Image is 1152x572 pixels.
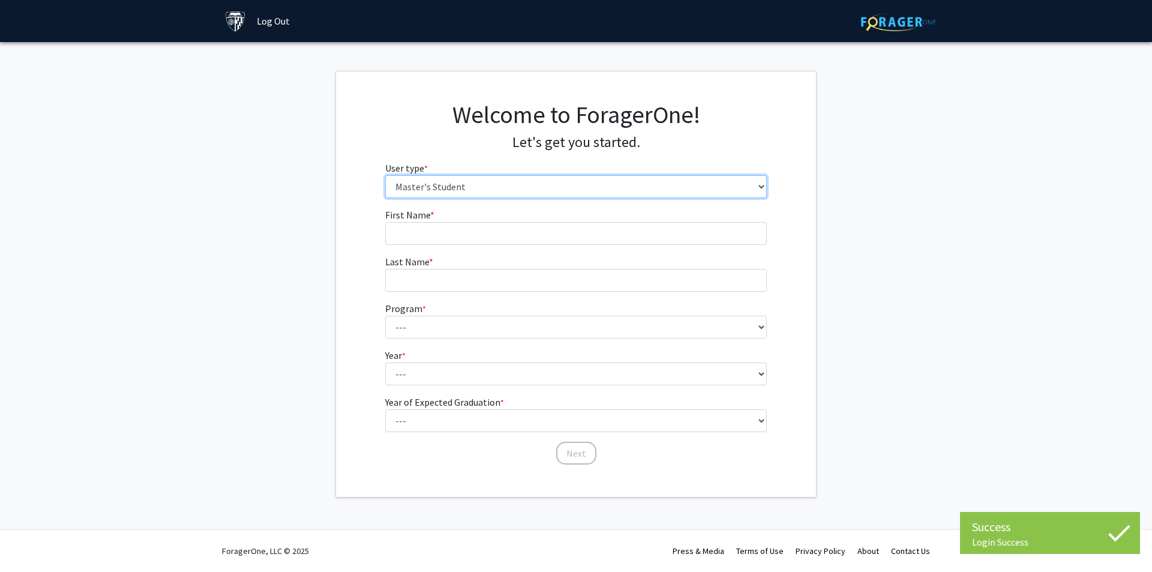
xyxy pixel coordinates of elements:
[891,546,930,556] a: Contact Us
[736,546,784,556] a: Terms of Use
[9,518,51,563] iframe: Chat
[385,134,767,151] h4: Let's get you started.
[972,536,1128,548] div: Login Success
[972,518,1128,536] div: Success
[673,546,724,556] a: Press & Media
[385,209,430,221] span: First Name
[222,530,309,572] div: ForagerOne, LLC © 2025
[385,100,767,129] h1: Welcome to ForagerOne!
[385,161,428,175] label: User type
[385,395,504,409] label: Year of Expected Graduation
[225,11,246,32] img: Johns Hopkins University Logo
[556,442,596,465] button: Next
[385,256,429,268] span: Last Name
[385,348,406,363] label: Year
[861,13,936,31] img: ForagerOne Logo
[796,546,845,556] a: Privacy Policy
[385,301,426,316] label: Program
[857,546,879,556] a: About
